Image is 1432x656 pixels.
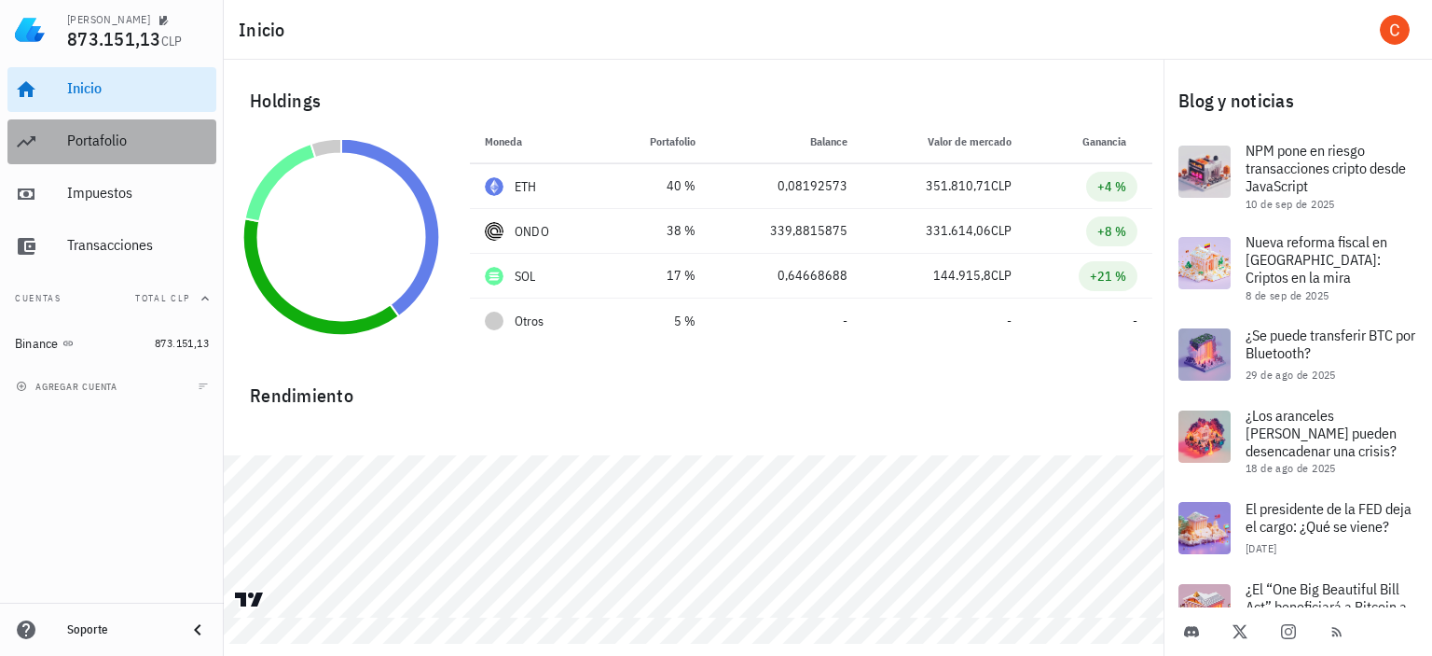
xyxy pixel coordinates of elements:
div: +21 % [1090,267,1126,286]
span: - [1007,313,1012,329]
div: [PERSON_NAME] [67,12,150,27]
span: CLP [991,222,1012,239]
div: 339,8815875 [725,221,847,241]
span: - [843,313,847,329]
a: Impuestos [7,172,216,216]
div: Impuestos [67,184,209,202]
div: +4 % [1097,177,1126,196]
span: agregar cuenta [20,381,117,393]
a: Charting by TradingView [233,591,266,608]
a: Inicio [7,67,216,112]
span: Ganancia [1082,134,1137,148]
div: 38 % [618,221,695,241]
div: +8 % [1097,222,1126,241]
div: SOL-icon [485,267,503,286]
div: SOL [515,267,536,286]
span: NPM pone en riesgo transacciones cripto desde JavaScript [1246,141,1406,195]
div: Soporte [67,622,172,637]
a: Nueva reforma fiscal en [GEOGRAPHIC_DATA]: Criptos en la mira 8 de sep de 2025 [1163,222,1432,314]
span: 331.614,06 [926,222,991,239]
div: Blog y noticias [1163,71,1432,131]
h1: Inicio [239,15,293,45]
div: 0,64668688 [725,266,847,286]
span: 29 de ago de 2025 [1246,368,1336,382]
th: Portafolio [603,119,710,164]
img: LedgiFi [15,15,45,45]
div: Rendimiento [235,366,1152,411]
span: CLP [991,267,1012,284]
th: Valor de mercado [862,119,1026,164]
button: CuentasTotal CLP [7,276,216,321]
a: Transacciones [7,224,216,269]
span: Nueva reforma fiscal en [GEOGRAPHIC_DATA]: Criptos en la mira [1246,232,1387,286]
span: - [1133,313,1137,329]
span: CLP [991,177,1012,194]
div: ONDO [515,222,549,241]
th: Balance [710,119,862,164]
div: ETH-icon [485,177,503,196]
a: Binance 873.151,13 [7,321,216,366]
span: 873.151,13 [67,26,161,51]
div: Binance [15,336,59,352]
div: avatar [1380,15,1410,45]
div: Portafolio [67,132,209,149]
span: 10 de sep de 2025 [1246,197,1335,211]
span: Otros [515,312,544,331]
div: Inicio [67,79,209,97]
div: ETH [515,177,537,196]
div: 17 % [618,266,695,286]
span: ¿Se puede transferir BTC por Bluetooth? [1246,326,1415,362]
span: Total CLP [135,292,190,304]
button: agregar cuenta [11,377,126,396]
a: ¿Se puede transferir BTC por Bluetooth? 29 de ago de 2025 [1163,314,1432,396]
a: ¿Los aranceles [PERSON_NAME] pueden desencadenar una crisis? 18 de ago de 2025 [1163,396,1432,487]
div: 5 % [618,312,695,331]
span: 873.151,13 [155,336,209,350]
span: 8 de sep de 2025 [1246,288,1329,302]
a: NPM pone en riesgo transacciones cripto desde JavaScript 10 de sep de 2025 [1163,131,1432,222]
th: Moneda [470,119,603,164]
div: 0,08192573 [725,176,847,196]
span: CLP [161,33,183,49]
span: 351.810,71 [926,177,991,194]
div: ONDO-icon [485,222,503,241]
div: Transacciones [67,236,209,254]
span: 144.915,8 [933,267,991,284]
div: 40 % [618,176,695,196]
div: Holdings [235,71,1152,131]
a: Portafolio [7,119,216,164]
